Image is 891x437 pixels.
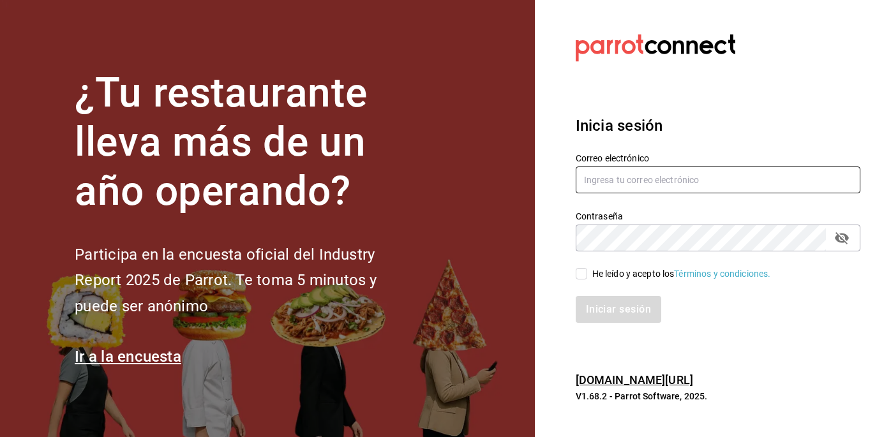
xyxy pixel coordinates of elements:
[576,114,860,137] h3: Inicia sesión
[674,269,770,279] a: Términos y condiciones.
[576,167,860,193] input: Ingresa tu correo electrónico
[576,154,860,163] label: Correo electrónico
[576,390,860,403] p: V1.68.2 - Parrot Software, 2025.
[592,267,771,281] div: He leído y acepto los
[831,227,853,249] button: passwordField
[75,242,419,320] h2: Participa en la encuesta oficial del Industry Report 2025 de Parrot. Te toma 5 minutos y puede se...
[75,348,181,366] a: Ir a la encuesta
[576,373,693,387] a: [DOMAIN_NAME][URL]
[576,212,860,221] label: Contraseña
[75,69,419,216] h1: ¿Tu restaurante lleva más de un año operando?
